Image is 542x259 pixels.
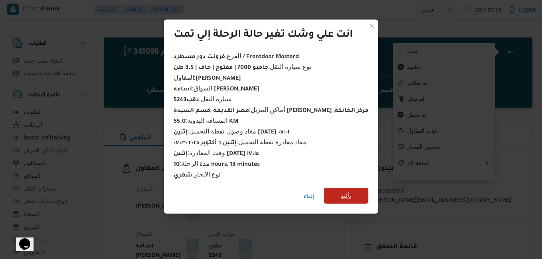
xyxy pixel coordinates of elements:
span: المسافه اليدويه : [174,117,239,124]
b: جامبو 7000 | مفتوح | جاف | 3.5 طن [174,65,268,71]
b: 10 hours, 13 minutes [174,162,260,168]
b: دقب5243 [174,97,199,104]
b: مصر القديمة ,قسم السيدة [PERSON_NAME] ,مركز الخانكة [174,108,369,114]
b: إثنين [DATE] ٠٧:٠١ [174,129,290,136]
b: إثنين [DATE] ١٧:١٥ [174,151,259,157]
div: انت علي وشك تغير حالة الرحلة إلي تمت [174,29,353,42]
b: إثنين ٦ أكتوبر ٢٠٢٥ ٠٧:٣٠ [174,140,237,147]
button: إلغاء [301,188,317,204]
span: السواق : [174,85,259,92]
span: مدة الرحلة : [174,160,260,167]
span: إلغاء [304,191,314,201]
span: تأكيد [341,191,351,200]
span: نوع الايجار : [174,171,221,178]
button: Closes this modal window [367,21,376,31]
span: معاد وصول نقطة التحميل : [174,128,290,135]
span: الفرع : [174,53,299,59]
span: معاد مغادرة نقطة التحميل : [174,139,307,145]
button: تأكيد [324,188,368,204]
iframe: chat widget [8,227,34,251]
span: نوع سيارة النقل : [174,63,311,70]
span: أماكن التنزيل : [174,106,369,113]
b: اسامه [PERSON_NAME] [174,86,259,93]
b: فرونت دور مسطرد / Frontdoor Mostord [174,54,299,61]
b: [PERSON_NAME] [196,76,241,82]
b: 55.0 KM [174,119,239,125]
span: سيارة النقل : [174,96,232,102]
span: المقاول : [174,74,241,81]
span: وقت المغادره : [174,149,259,156]
b: شهري [174,173,192,179]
